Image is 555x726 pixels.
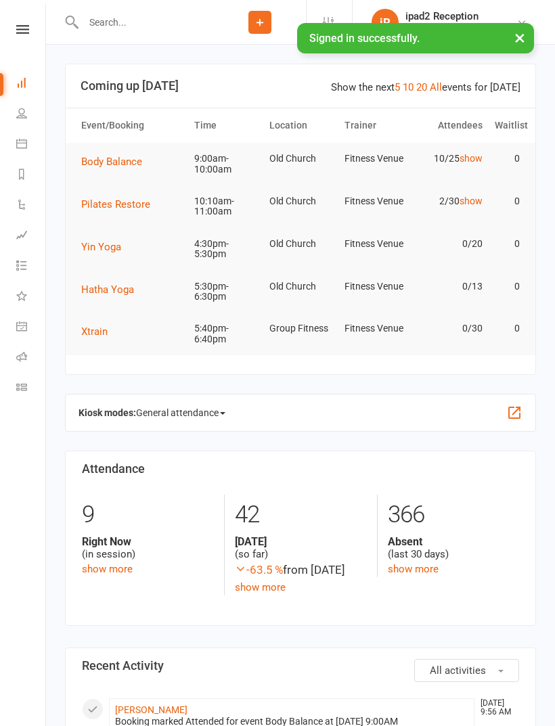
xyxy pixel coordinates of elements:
td: Fitness Venue [338,313,414,344]
a: 20 [416,81,427,93]
th: Attendees [414,108,489,143]
h3: Recent Activity [82,659,519,673]
td: 2/30 [414,185,489,217]
td: Fitness Venue [338,228,414,260]
td: Old Church [263,228,338,260]
td: 0/13 [414,271,489,302]
div: iR [372,9,399,36]
div: (so far) [235,535,366,561]
td: 5:40pm-6:40pm [188,313,263,355]
th: Location [263,108,338,143]
span: -63.5 % [235,563,283,576]
a: Class kiosk mode [16,373,47,404]
a: show more [82,563,133,575]
td: 10/25 [414,143,489,175]
a: show [460,196,483,206]
a: Dashboard [16,69,47,99]
div: 366 [388,495,519,535]
a: What's New [16,282,47,313]
td: Old Church [263,143,338,175]
div: (in session) [82,535,214,561]
a: People [16,99,47,130]
div: 9 [82,495,214,535]
td: 5:30pm-6:30pm [188,271,263,313]
a: All [430,81,442,93]
a: Reports [16,160,47,191]
strong: Right Now [82,535,214,548]
h3: Coming up [DATE] [81,79,520,93]
strong: Kiosk modes: [79,407,136,418]
a: Calendar [16,130,47,160]
button: Pilates Restore [81,196,160,212]
div: 42 [235,495,366,535]
button: Hatha Yoga [81,281,143,298]
time: [DATE] 9:56 AM [474,699,518,717]
a: show more [235,581,286,593]
th: Time [188,108,263,143]
div: ipad2 Reception [405,10,516,22]
td: 0/20 [414,228,489,260]
td: 0 [489,143,527,175]
button: Body Balance [81,154,152,170]
button: × [508,23,532,52]
div: from [DATE] [235,561,366,579]
div: Show the next events for [DATE] [331,79,520,95]
th: Trainer [338,108,414,143]
span: Yin Yoga [81,241,121,253]
a: 10 [403,81,414,93]
button: Xtrain [81,323,117,340]
a: [PERSON_NAME] [115,704,187,715]
td: 0 [489,228,527,260]
td: Fitness Venue [338,143,414,175]
a: 5 [395,81,400,93]
td: 9:00am-10:00am [188,143,263,185]
span: Hatha Yoga [81,283,134,296]
td: 0/30 [414,313,489,344]
td: 0 [489,271,527,302]
button: All activities [414,659,519,682]
td: Fitness Venue [338,271,414,302]
td: Group Fitness [263,313,338,344]
button: Yin Yoga [81,239,131,255]
div: (last 30 days) [388,535,519,561]
span: Body Balance [81,156,142,168]
td: Fitness Venue [338,185,414,217]
a: show [460,153,483,164]
a: Roll call kiosk mode [16,343,47,373]
td: 0 [489,185,527,217]
span: All activities [430,664,486,677]
td: Old Church [263,271,338,302]
td: Old Church [263,185,338,217]
td: 4:30pm-5:30pm [188,228,263,271]
td: 10:10am-11:00am [188,185,263,228]
strong: Absent [388,535,519,548]
a: Assessments [16,221,47,252]
th: Waitlist [489,108,527,143]
strong: [DATE] [235,535,366,548]
div: Fitness Venue Whitsunday [405,22,516,35]
td: 0 [489,313,527,344]
input: Search... [79,13,214,32]
span: Signed in successfully. [309,32,420,45]
a: show more [388,563,439,575]
span: General attendance [136,402,225,424]
span: Xtrain [81,325,108,338]
span: Pilates Restore [81,198,150,210]
h3: Attendance [82,462,519,476]
a: General attendance kiosk mode [16,313,47,343]
th: Event/Booking [75,108,188,143]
